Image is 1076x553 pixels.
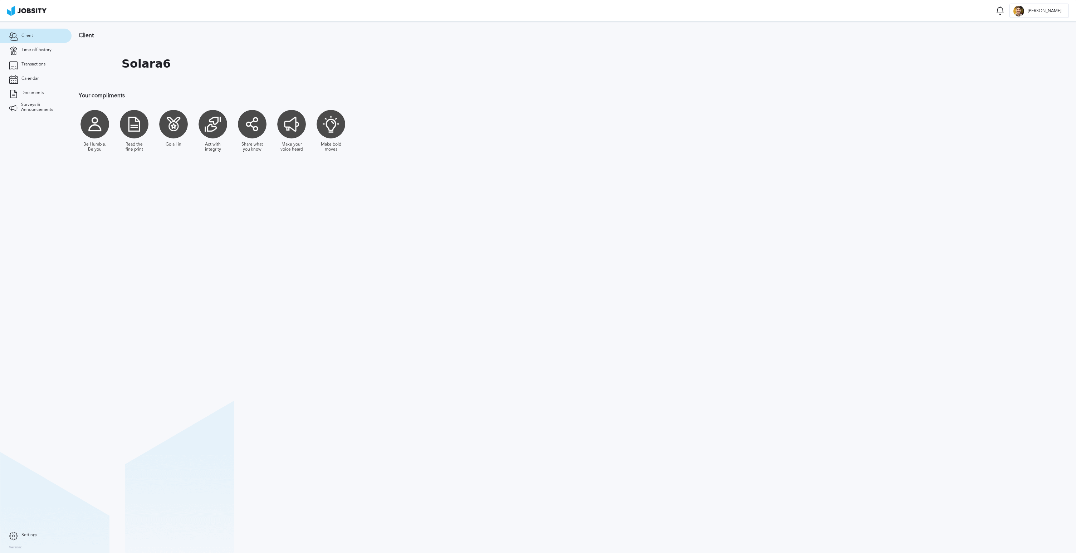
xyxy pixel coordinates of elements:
[21,102,63,112] span: Surveys & Announcements
[79,92,467,99] h3: Your compliments
[21,33,33,38] span: Client
[82,142,107,152] div: Be Humble, Be you
[279,142,304,152] div: Make your voice heard
[240,142,265,152] div: Share what you know
[318,142,343,152] div: Make bold moves
[21,76,39,81] span: Calendar
[7,6,47,16] img: ab4bad089aa723f57921c736e9817d99.png
[21,62,45,67] span: Transactions
[1024,9,1065,14] span: [PERSON_NAME]
[1013,6,1024,16] div: G
[21,48,52,53] span: Time off history
[166,142,181,147] div: Go all in
[1009,4,1069,18] button: G[PERSON_NAME]
[9,545,22,550] label: Version:
[200,142,225,152] div: Act with integrity
[21,90,44,96] span: Documents
[79,32,467,39] h3: Client
[122,57,171,70] h1: Solara6
[122,142,147,152] div: Read the fine print
[21,533,37,538] span: Settings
